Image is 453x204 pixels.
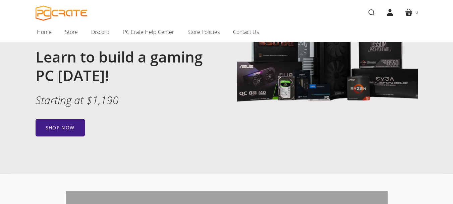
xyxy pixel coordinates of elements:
a: PC Crate Help Center [116,25,181,39]
a: Store Policies [181,25,226,39]
a: Shop now [36,119,85,136]
nav: Main navigation [25,25,428,42]
span: 0 [415,9,418,16]
span: Store Policies [187,28,220,36]
span: Discord [91,28,110,36]
span: PC Crate Help Center [123,28,174,36]
a: Contact Us [226,25,266,39]
a: PC CRATE [36,5,88,21]
a: Store [58,25,84,39]
span: Store [65,28,78,36]
a: 0 [399,3,423,22]
h2: Learn to build a gaming PC [DATE]! [36,48,217,85]
span: Home [37,28,52,36]
em: Starting at $1,190 [36,93,119,107]
span: Contact Us [233,28,259,36]
a: Home [30,25,58,39]
a: Discord [84,25,116,39]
